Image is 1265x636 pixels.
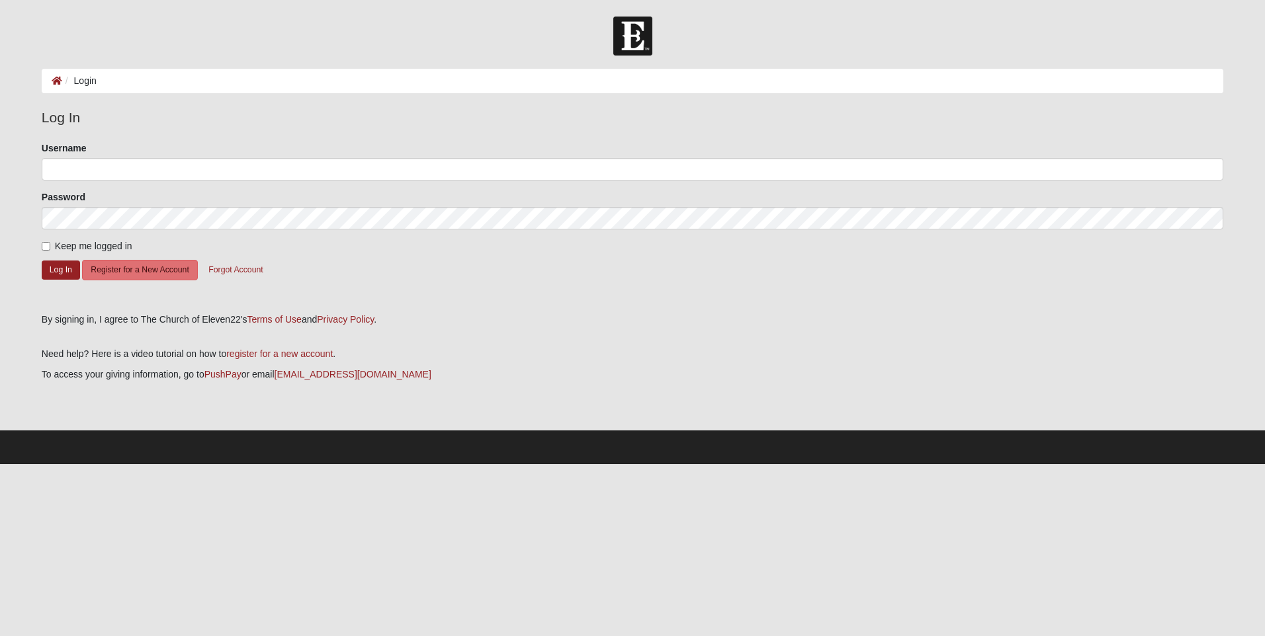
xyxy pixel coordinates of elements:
a: [EMAIL_ADDRESS][DOMAIN_NAME] [275,369,431,379]
p: Need help? Here is a video tutorial on how to . [42,347,1223,361]
img: Church of Eleven22 Logo [613,17,652,56]
li: Login [62,74,97,88]
a: Terms of Use [247,314,301,325]
button: Forgot Account [200,260,271,280]
button: Log In [42,260,80,280]
p: To access your giving information, go to or email [42,368,1223,381]
span: Keep me logged in [55,241,132,251]
input: Keep me logged in [42,242,50,251]
label: Username [42,141,87,155]
div: By signing in, I agree to The Church of Eleven22's and . [42,313,1223,327]
a: Privacy Policy [317,314,374,325]
button: Register for a New Account [82,260,197,280]
legend: Log In [42,107,1223,128]
label: Password [42,190,85,204]
a: PushPay [204,369,241,379]
a: register for a new account [226,348,333,359]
